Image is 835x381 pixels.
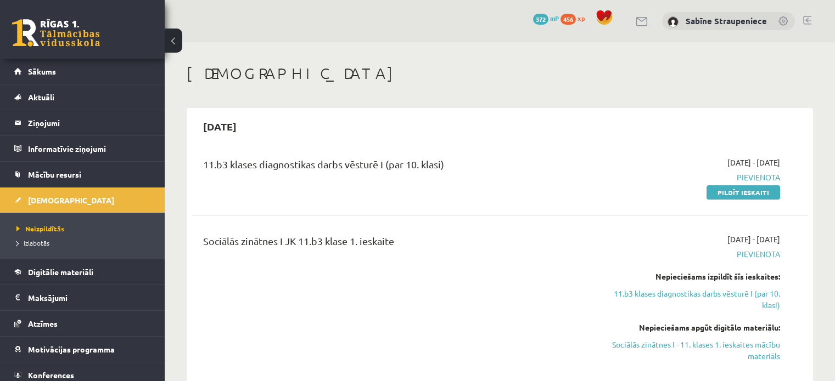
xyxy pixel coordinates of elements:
[599,248,780,260] span: Pievienota
[686,15,767,26] a: Sabīne Straupeniece
[16,224,64,233] span: Neizpildītās
[14,84,151,110] a: Aktuāli
[203,157,582,177] div: 11.b3 klases diagnostikas darbs vēsturē I (par 10. klasi)
[599,288,780,311] a: 11.b3 klases diagnostikas darbs vēsturē I (par 10. klasi)
[28,319,58,328] span: Atzīmes
[707,185,780,200] a: Pildīt ieskaiti
[12,19,100,47] a: Rīgas 1. Tālmācības vidusskola
[28,92,54,102] span: Aktuāli
[599,271,780,282] div: Nepieciešams izpildīt šīs ieskaites:
[599,322,780,333] div: Nepieciešams apgūt digitālo materiālu:
[14,187,151,213] a: [DEMOGRAPHIC_DATA]
[561,14,590,22] a: 456 xp
[203,234,582,254] div: Sociālās zinātnes I JK 11.b3 klase 1. ieskaite
[28,66,56,76] span: Sākums
[668,16,679,27] img: Sabīne Straupeniece
[28,285,151,310] legend: Maksājumi
[14,59,151,84] a: Sākums
[187,64,813,83] h1: [DEMOGRAPHIC_DATA]
[16,224,154,234] a: Neizpildītās
[599,172,780,183] span: Pievienota
[14,311,151,336] a: Atzīmes
[727,157,780,168] span: [DATE] - [DATE]
[14,110,151,135] a: Ziņojumi
[533,14,548,25] span: 372
[28,370,74,380] span: Konferences
[14,162,151,187] a: Mācību resursi
[192,113,248,139] h2: [DATE]
[14,259,151,285] a: Digitālie materiāli
[578,14,585,22] span: xp
[28,169,81,179] span: Mācību resursi
[16,238,49,247] span: Izlabotās
[28,110,151,135] legend: Ziņojumi
[16,238,154,248] a: Izlabotās
[561,14,576,25] span: 456
[533,14,559,22] a: 372 mP
[14,136,151,161] a: Informatīvie ziņojumi
[727,234,780,245] span: [DATE] - [DATE]
[550,14,559,22] span: mP
[28,267,93,277] span: Digitālie materiāli
[14,337,151,362] a: Motivācijas programma
[599,339,780,362] a: Sociālās zinātnes I - 11. klases 1. ieskaites mācību materiāls
[28,136,151,161] legend: Informatīvie ziņojumi
[28,344,115,354] span: Motivācijas programma
[14,285,151,310] a: Maksājumi
[28,195,114,205] span: [DEMOGRAPHIC_DATA]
